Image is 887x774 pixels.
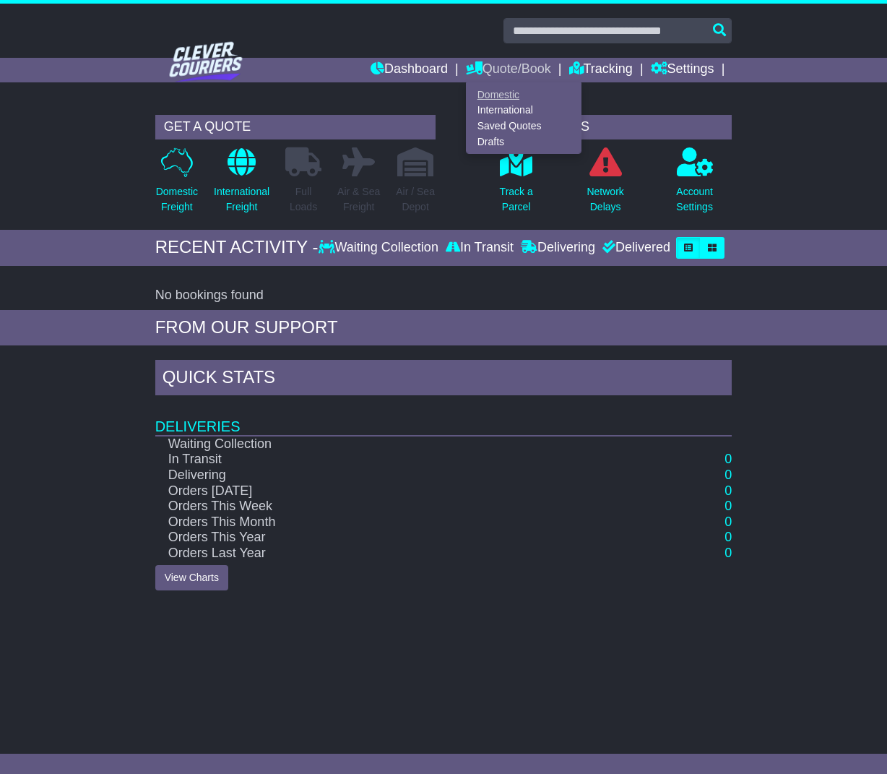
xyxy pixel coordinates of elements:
a: 0 [724,499,732,513]
td: Waiting Collection [155,436,649,452]
div: No bookings found [155,288,732,304]
a: InternationalFreight [213,147,270,223]
div: GET A QUOTE [155,115,436,139]
div: Waiting Collection [319,240,442,256]
a: NetworkDelays [586,147,624,223]
a: Drafts [467,134,581,150]
a: Dashboard [371,58,448,82]
div: RECENT ACTIVITY - [155,237,319,258]
a: 0 [724,468,732,482]
a: DomesticFreight [155,147,199,223]
a: 0 [724,546,732,560]
div: Delivering [517,240,599,256]
a: 0 [724,483,732,498]
p: Domestic Freight [156,184,198,215]
a: 0 [724,530,732,544]
p: International Freight [214,184,269,215]
p: Track a Parcel [500,184,533,215]
p: Network Delays [587,184,623,215]
a: International [467,103,581,119]
a: 0 [724,515,732,529]
div: Delivered [599,240,670,256]
a: 0 [724,452,732,466]
td: Orders This Year [155,530,649,546]
a: Track aParcel [499,147,534,223]
p: Full Loads [285,184,321,215]
a: AccountSettings [675,147,714,223]
div: QUICK ACTIONS [479,115,732,139]
p: Account Settings [676,184,713,215]
td: Deliveries [155,399,732,436]
td: Orders This Week [155,499,649,515]
a: Saved Quotes [467,119,581,134]
td: Delivering [155,468,649,483]
td: Orders This Month [155,515,649,530]
a: Quote/Book [466,58,551,82]
a: Tracking [569,58,633,82]
td: Orders Last Year [155,546,649,562]
a: Domestic [467,87,581,103]
td: In Transit [155,452,649,468]
div: Quick Stats [155,360,732,399]
a: Settings [651,58,714,82]
a: View Charts [155,565,228,590]
div: FROM OUR SUPPORT [155,317,732,338]
p: Air & Sea Freight [337,184,380,215]
div: In Transit [442,240,517,256]
p: Air / Sea Depot [396,184,435,215]
div: Quote/Book [466,82,581,154]
td: Orders [DATE] [155,483,649,499]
